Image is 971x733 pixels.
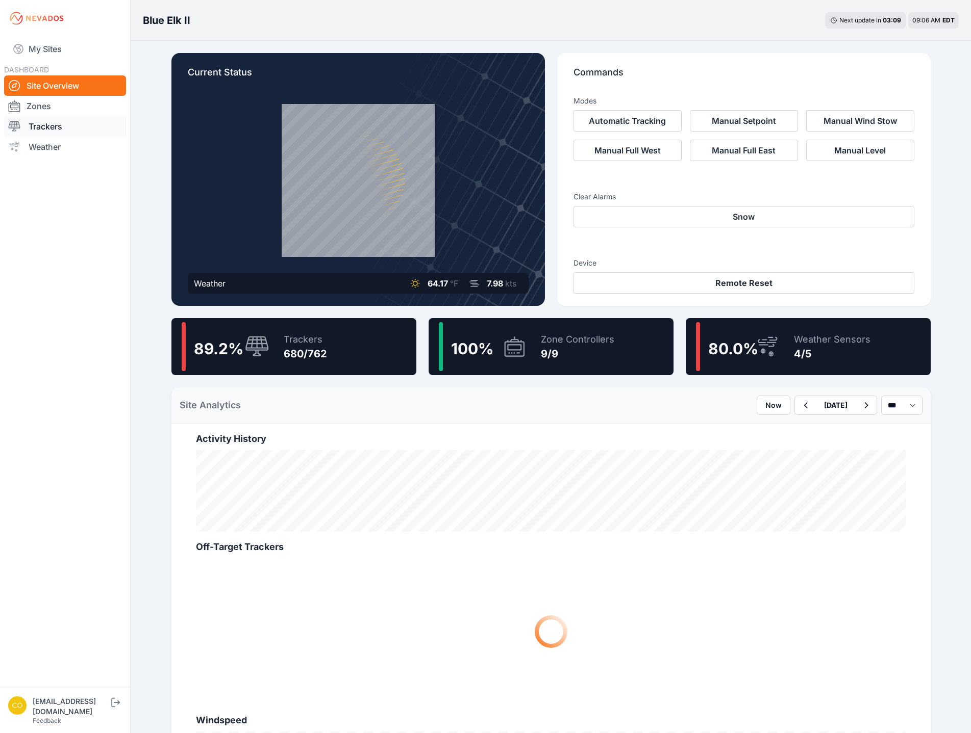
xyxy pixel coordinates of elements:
[196,540,906,554] h2: Off-Target Trackers
[171,318,416,375] a: 89.2%Trackers680/762
[574,258,914,268] h3: Device
[690,140,798,161] button: Manual Full East
[284,347,327,361] div: 680/762
[574,65,914,88] p: Commands
[194,339,243,358] span: 89.2 %
[541,347,614,361] div: 9/9
[487,278,503,289] span: 7.98
[33,717,61,724] a: Feedback
[574,192,914,202] h3: Clear Alarms
[912,16,940,24] span: 09:06 AM
[541,332,614,347] div: Zone Controllers
[4,65,49,74] span: DASHBOARD
[574,96,596,106] h3: Modes
[708,339,758,358] span: 80.0 %
[180,398,241,412] h2: Site Analytics
[194,277,226,290] div: Weather
[451,339,493,358] span: 100 %
[4,116,126,137] a: Trackers
[284,332,327,347] div: Trackers
[8,10,65,27] img: Nevados
[4,37,126,61] a: My Sites
[450,278,458,289] span: °F
[188,65,529,88] p: Current Status
[196,432,906,446] h2: Activity History
[428,278,448,289] span: 64.17
[4,137,126,157] a: Weather
[690,110,798,132] button: Manual Setpoint
[33,696,109,717] div: [EMAIL_ADDRESS][DOMAIN_NAME]
[757,396,790,415] button: Now
[686,318,931,375] a: 80.0%Weather Sensors4/5
[429,318,674,375] a: 100%Zone Controllers9/9
[505,278,516,289] span: kts
[574,140,682,161] button: Manual Full West
[4,96,126,116] a: Zones
[806,140,914,161] button: Manual Level
[143,13,190,28] h3: Blue Elk II
[794,332,870,347] div: Weather Sensors
[942,16,955,24] span: EDT
[574,110,682,132] button: Automatic Tracking
[883,16,901,24] div: 03 : 09
[839,16,881,24] span: Next update in
[574,272,914,294] button: Remote Reset
[8,696,27,715] img: controlroomoperator@invenergy.com
[816,396,856,414] button: [DATE]
[196,713,906,727] h2: Windspeed
[143,7,190,34] nav: Breadcrumb
[794,347,870,361] div: 4/5
[4,75,126,96] a: Site Overview
[806,110,914,132] button: Manual Wind Stow
[574,206,914,227] button: Snow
